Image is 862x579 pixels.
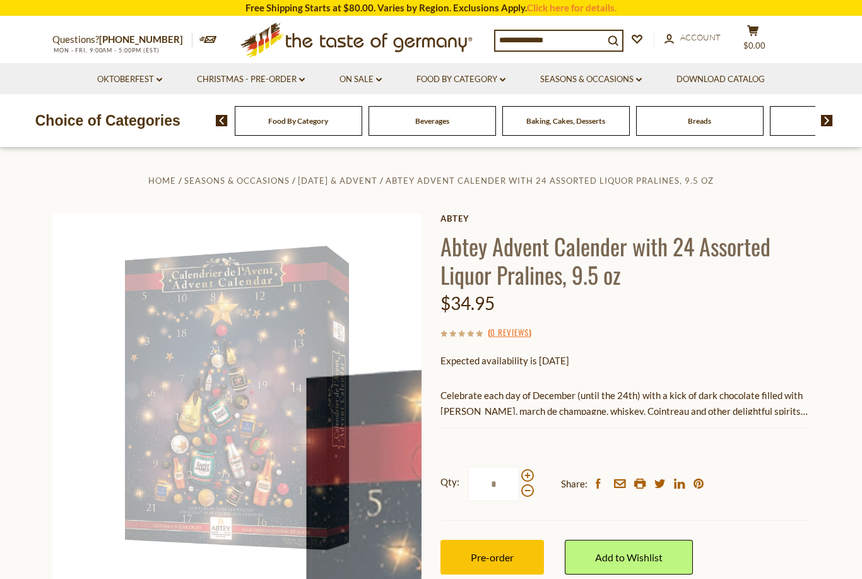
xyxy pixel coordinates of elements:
[440,292,495,314] span: $34.95
[440,540,544,575] button: Pre-order
[440,388,810,419] p: Celebrate each day of December (until the 24th) with a kick of dark chocolate filled with [PERSON...
[440,232,810,289] h1: Abtey Advent Calender with 24 Assorted Liquor Pralines, 9.5 oz
[298,176,377,186] a: [DATE] & Advent
[540,73,642,87] a: Seasons & Occasions
[471,551,514,563] span: Pre-order
[565,540,693,575] a: Add to Wishlist
[680,32,721,42] span: Account
[527,2,617,13] a: Click here for details.
[688,116,711,126] a: Breads
[526,116,605,126] a: Baking, Cakes, Desserts
[386,176,714,186] a: Abtey Advent Calender with 24 Assorted Liquor Pralines, 9.5 oz
[52,32,192,48] p: Questions?
[488,326,531,338] span: ( )
[490,326,529,340] a: 0 Reviews
[197,73,305,87] a: Christmas - PRE-ORDER
[97,73,162,87] a: Oktoberfest
[468,467,519,501] input: Qty:
[743,40,765,51] span: $0.00
[184,176,290,186] a: Seasons & Occasions
[415,116,449,126] a: Beverages
[664,31,721,45] a: Account
[676,73,765,87] a: Download Catalog
[216,115,228,126] img: previous arrow
[440,474,459,490] strong: Qty:
[148,176,176,186] a: Home
[734,25,772,56] button: $0.00
[339,73,382,87] a: On Sale
[440,353,810,369] p: Expected availability is [DATE]
[561,476,587,492] span: Share:
[821,115,833,126] img: next arrow
[416,73,505,87] a: Food By Category
[268,116,328,126] a: Food By Category
[440,213,810,224] a: Abtey
[99,33,183,45] a: [PHONE_NUMBER]
[52,47,160,54] span: MON - FRI, 9:00AM - 5:00PM (EST)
